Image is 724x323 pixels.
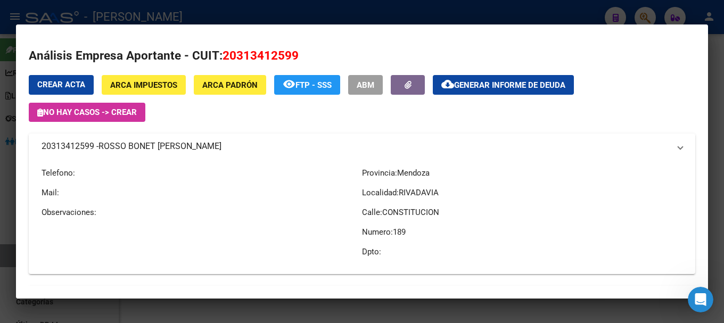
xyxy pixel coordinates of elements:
p: Observaciones: [42,206,362,218]
mat-panel-title: 20313412599 - [42,140,670,153]
span: ROSSO BONET [PERSON_NAME] [98,140,221,153]
h2: Análisis Empresa Aportante - CUIT: [29,47,695,65]
span: 20313412599 [223,48,299,62]
button: FTP - SSS [274,75,340,95]
p: Localidad: [362,187,682,198]
span: Generar informe de deuda [454,80,565,90]
span: FTP - SSS [295,80,332,90]
span: Mendoza [397,168,430,178]
button: ARCA Impuestos [102,75,186,95]
mat-icon: cloud_download [441,78,454,90]
span: No hay casos -> Crear [37,107,137,117]
p: Provincia: [362,167,682,179]
p: Telefono: [42,167,362,179]
mat-icon: remove_red_eye [283,78,295,90]
mat-expansion-panel-header: 20313412599 -ROSSO BONET [PERSON_NAME] [29,134,695,159]
button: Generar informe de deuda [433,75,574,95]
span: RIVADAVIA [399,188,439,197]
button: ARCA Padrón [194,75,266,95]
div: 20313412599 -ROSSO BONET [PERSON_NAME] [29,159,695,274]
span: CONSTITUCION [382,208,439,217]
p: Dpto: [362,246,682,258]
span: ARCA Impuestos [110,80,177,90]
button: No hay casos -> Crear [29,103,145,122]
button: ABM [348,75,383,95]
p: Numero: [362,226,682,238]
span: Crear Acta [37,80,85,89]
span: 189 [393,227,406,237]
span: ABM [357,80,374,90]
button: Crear Acta [29,75,94,95]
p: Mail: [42,187,362,198]
p: Calle: [362,206,682,218]
iframe: Intercom live chat [688,287,713,312]
span: ARCA Padrón [202,80,258,90]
